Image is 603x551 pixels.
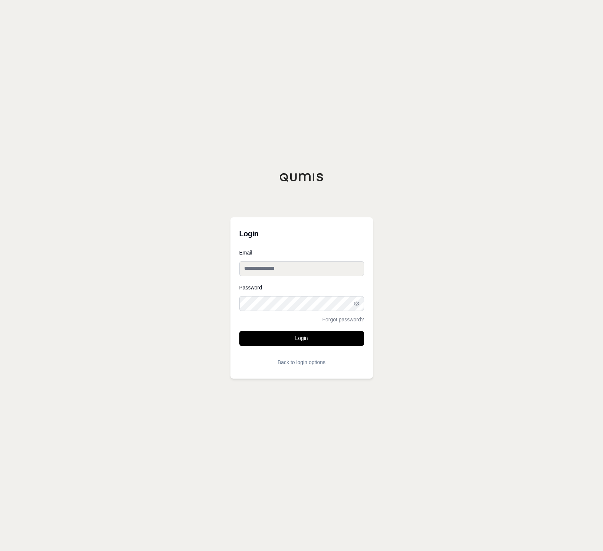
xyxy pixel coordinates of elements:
label: Password [239,285,364,290]
button: Login [239,331,364,346]
a: Forgot password? [322,317,364,322]
button: Back to login options [239,355,364,370]
label: Email [239,250,364,255]
img: Qumis [279,173,324,182]
h3: Login [239,226,364,241]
